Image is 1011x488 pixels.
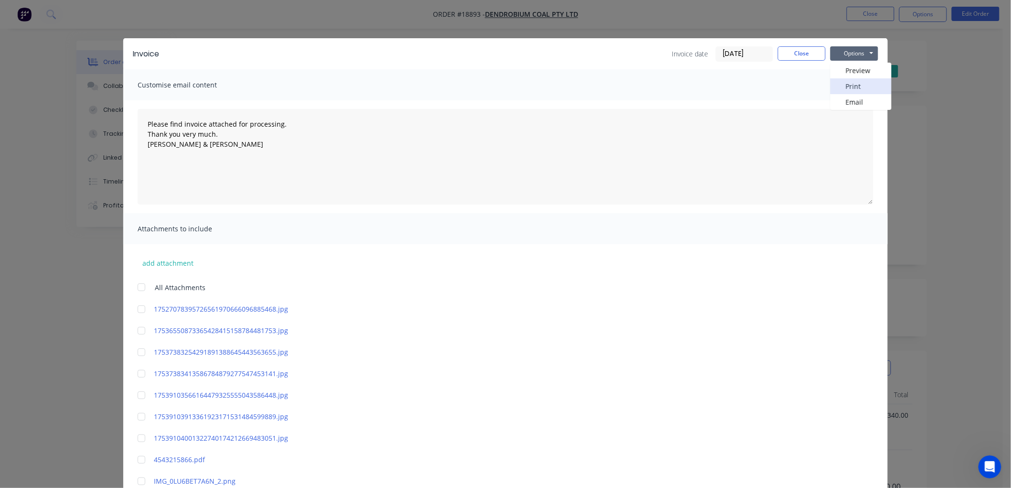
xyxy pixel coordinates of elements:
[154,325,829,336] a: 17536550873365428415158784481753.jpg
[830,94,892,110] button: Email
[154,390,829,400] a: 17539103566164479325555043586448.jpg
[154,433,829,443] a: 17539104001322740174212669483051.jpg
[154,369,829,379] a: 17537383413586784879277547453141.jpg
[830,78,892,94] button: Print
[138,256,198,270] button: add attachment
[778,46,826,61] button: Close
[138,78,243,92] span: Customise email content
[133,48,159,60] div: Invoice
[830,63,892,78] button: Preview
[830,46,878,61] button: Options
[138,222,243,236] span: Attachments to include
[154,304,829,314] a: 17527078395726561970666096885468.jpg
[138,109,873,205] textarea: Please find invoice attached for processing. Thank you very much. [PERSON_NAME] & [PERSON_NAME]
[672,49,708,59] span: Invoice date
[154,455,829,465] a: 4543215866.pdf
[154,347,829,357] a: 17537383254291891388645443563655.jpg
[155,282,205,293] span: All Attachments
[979,455,1001,478] iframe: Intercom live chat
[154,476,829,486] a: IMG_0LU6BET7A6N_2.png
[154,412,829,422] a: 17539103913361923171531484599889.jpg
